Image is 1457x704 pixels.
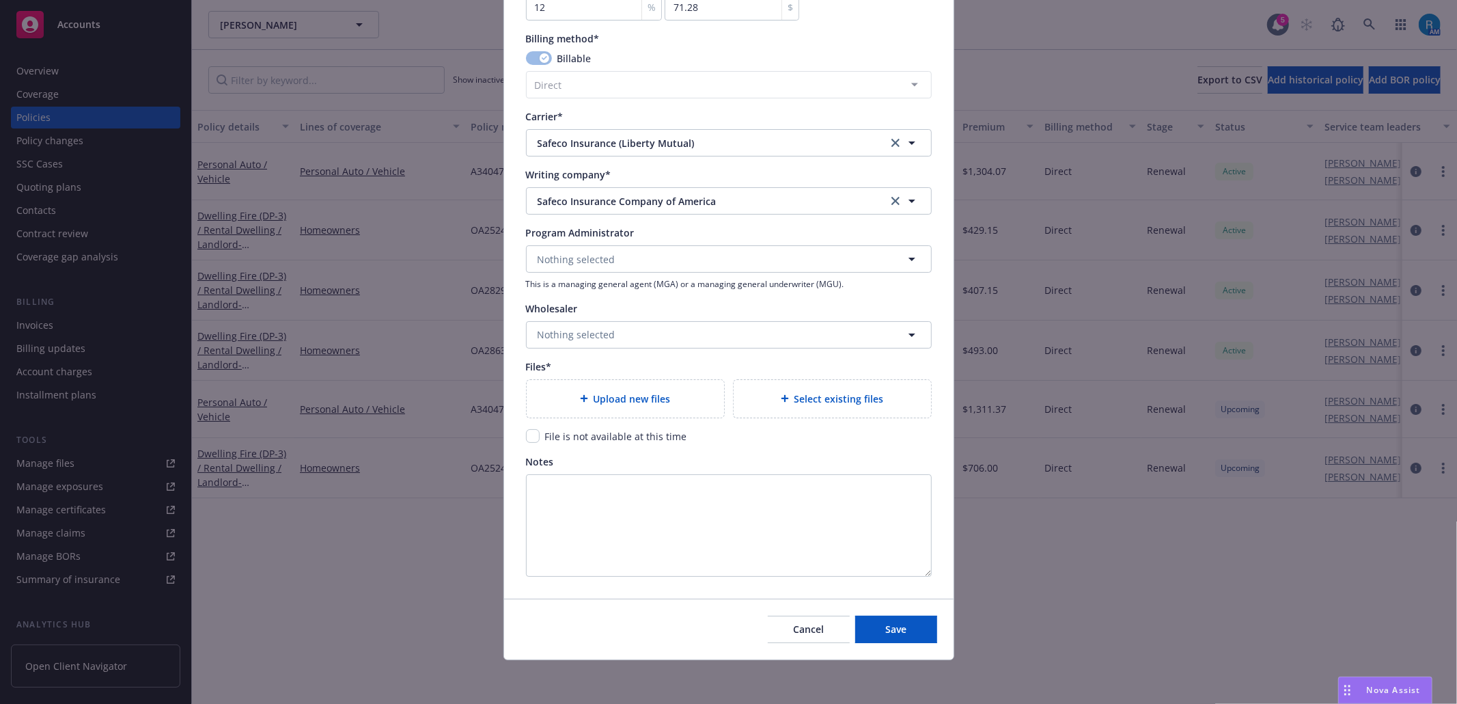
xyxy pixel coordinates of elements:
button: Nothing selected [526,245,932,273]
div: Drag to move [1339,677,1356,703]
span: Program Administrator [526,226,635,239]
div: Billable [526,51,932,66]
span: Safeco Insurance (Liberty Mutual) [538,136,867,150]
span: This is a managing general agent (MGA) or a managing general underwriter (MGU). [526,278,932,290]
span: Billing method*BillableDirect [526,31,932,98]
span: Files* [526,360,552,373]
span: Nothing selected [538,252,615,267]
button: Safeco Insurance Company of Americaclear selection [526,187,932,215]
button: Safeco Insurance (Liberty Mutual)clear selection [526,129,932,157]
div: Select existing files [733,379,932,418]
button: Nova Assist [1338,677,1432,704]
span: Wholesaler [526,302,578,315]
span: Billing method* [526,32,600,45]
button: Nothing selected [526,321,932,349]
span: Nothing selected [538,327,615,342]
span: Writing company* [526,168,611,181]
a: clear selection [887,193,904,209]
span: Cancel [793,623,824,636]
div: Upload new files [526,379,725,418]
a: clear selection [887,135,904,151]
span: Select existing files [794,392,884,406]
span: Save [885,623,906,636]
span: Notes [526,455,554,468]
span: Carrier* [526,110,564,123]
span: Upload new files [594,392,671,406]
button: Cancel [768,616,850,643]
span: File is not available at this time [545,430,687,443]
span: Nova Assist [1367,684,1421,696]
button: Save [855,616,937,643]
span: Safeco Insurance Company of America [538,194,867,208]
